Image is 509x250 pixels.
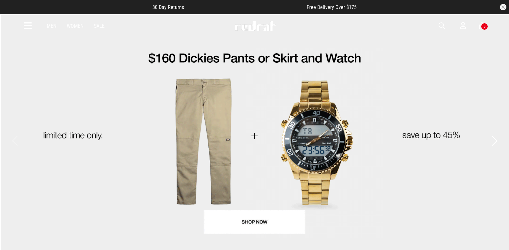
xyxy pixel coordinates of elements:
div: 5 [484,24,485,29]
a: Women [67,23,84,29]
button: Previous slide [10,134,19,148]
a: Sale [94,23,105,29]
iframe: Customer reviews powered by Trustpilot [197,4,294,10]
span: 30 Day Returns [152,4,184,10]
a: Men [47,23,56,29]
span: Free Delivery Over $175 [307,4,357,10]
button: Next slide [490,134,499,148]
img: Redrat logo [234,21,277,31]
a: 5 [479,23,485,29]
